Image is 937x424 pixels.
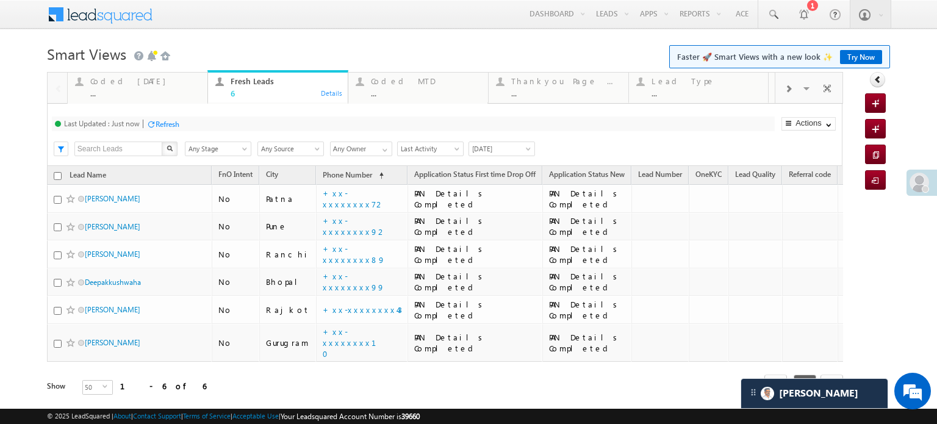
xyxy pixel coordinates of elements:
img: carter-drag [749,387,758,397]
a: Fresh Leads6Details [207,70,348,104]
a: Contact Support [133,412,181,420]
a: Application Status First time Drop Off [408,168,542,184]
span: select [102,384,112,389]
div: Owner Filter [330,141,391,156]
span: Any Source [258,143,320,154]
span: Application Status First time Drop Off [414,170,536,179]
div: ... [652,88,761,98]
a: Lead Type... [628,73,769,103]
div: Coded MTD [371,76,481,86]
span: Lead Quality [735,170,775,179]
div: PAN Details Completed [549,188,626,210]
div: No [218,249,254,260]
div: Patna [266,193,311,204]
a: Coded MTD... [348,73,489,103]
div: Details [320,87,343,98]
div: Coded [DATE] [90,76,200,86]
a: Referral code [783,168,837,184]
span: OneKYC [695,170,722,179]
div: No [218,193,254,204]
a: Acceptable Use [232,412,279,420]
a: City [260,168,284,184]
div: PAN Details Completed [414,299,537,321]
div: PAN Details Completed [549,215,626,237]
div: Ranchi [266,249,311,260]
a: next [820,376,843,395]
a: prev [764,376,787,395]
a: Any Stage [185,142,251,156]
a: OneKYC [689,168,728,184]
span: Faster 🚀 Smart Views with a new look ✨ [677,51,882,63]
div: Last Updated : Just now [64,119,140,128]
span: Last Activity [398,143,459,154]
span: Any Stage [185,143,247,154]
div: 1 - 6 of 6 [120,379,206,393]
a: Try Now [840,50,882,64]
div: 6 [231,88,340,98]
span: Phone Number [323,170,372,179]
div: Lead Type [652,76,761,86]
a: [PERSON_NAME] [85,338,140,347]
div: PAN Details Completed [414,243,537,265]
span: [DATE] [469,143,531,154]
a: Phone Number (sorted ascending) [317,168,390,184]
a: [PERSON_NAME] [85,194,140,203]
a: Any Source [257,142,324,156]
div: No [218,276,254,287]
div: Rajkot [266,304,311,315]
span: 50 [83,381,102,394]
div: Show [47,381,73,392]
div: Lead Stage Filter [185,141,251,156]
div: PAN Details Completed [549,243,626,265]
div: carter-dragCarter[PERSON_NAME] [741,378,888,409]
div: PAN Details Completed [414,332,537,354]
span: 39660 [401,412,420,421]
input: Check all records [54,172,62,180]
a: FnO Intent [212,168,259,184]
a: Lead Quality [729,168,781,184]
span: Smart Views [47,44,126,63]
span: 1 [794,375,816,395]
a: +xx-xxxxxxxx72 [323,188,385,209]
a: +xx-xxxxxxxx43 [323,304,402,315]
a: Application Status New [543,168,631,184]
a: [PERSON_NAME] [85,250,140,259]
input: Type to Search [330,142,392,156]
div: No [218,304,254,315]
span: Application Status New [549,170,625,179]
img: Carter [761,387,774,400]
div: Lead Source Filter [257,141,324,156]
a: +xx-xxxxxxxx99 [323,271,385,292]
a: +xx-xxxxxxxx92 [323,215,387,237]
div: PAN Details Completed [549,299,626,321]
a: Coded [DATE]... [67,73,208,103]
div: ... [371,88,481,98]
span: (sorted ascending) [374,171,384,181]
div: Fresh Leads [231,76,340,86]
input: Search Leads [74,142,163,156]
div: No [218,221,254,232]
a: Last Activity [397,142,464,156]
span: Referral code [789,170,831,179]
div: Pune [266,221,311,232]
div: PAN Details Completed [414,271,537,293]
div: Bhopal [266,276,311,287]
a: About [113,412,131,420]
a: Thankyou Page leads... [488,73,629,103]
div: PAN Details Completed [414,188,537,210]
div: Refresh [156,120,179,129]
a: Terms of Service [183,412,231,420]
a: [PERSON_NAME] [85,305,140,314]
div: Thankyou Page leads [511,76,621,86]
a: Show All Items [376,142,391,154]
a: Application Status [838,168,910,184]
div: PAN Details Completed [549,332,626,354]
a: [PERSON_NAME] [85,222,140,231]
div: PAN Details Completed [549,271,626,293]
div: ... [90,88,200,98]
span: FnO Intent [218,170,253,179]
button: Actions [781,117,836,131]
span: © 2025 LeadSquared | | | | | [47,411,420,422]
img: Search [167,145,173,151]
span: prev [764,375,787,395]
